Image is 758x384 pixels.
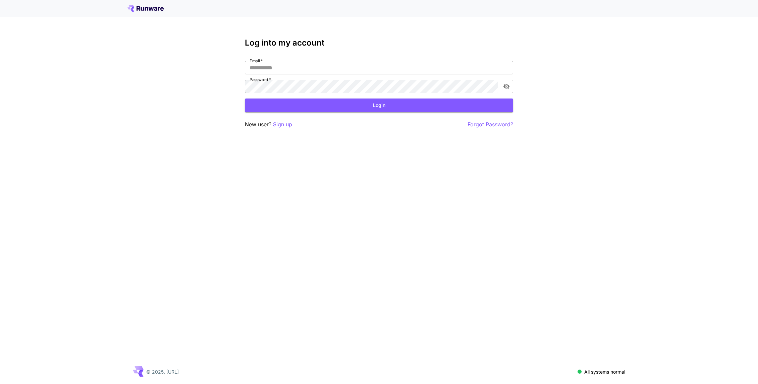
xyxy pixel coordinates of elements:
p: New user? [245,120,292,129]
button: Login [245,99,513,112]
label: Password [250,77,271,82]
p: © 2025, [URL] [146,368,179,375]
button: Sign up [273,120,292,129]
button: Forgot Password? [468,120,513,129]
p: All systems normal [584,368,625,375]
h3: Log into my account [245,38,513,48]
button: toggle password visibility [500,80,512,92]
label: Email [250,58,263,64]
